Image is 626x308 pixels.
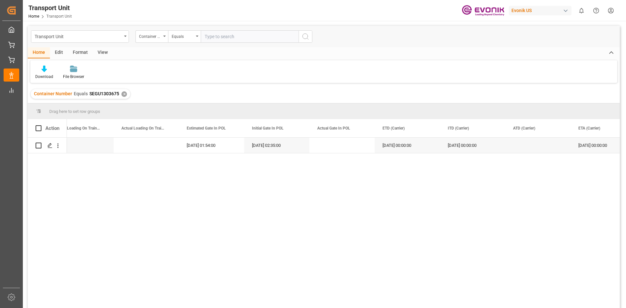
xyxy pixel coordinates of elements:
button: open menu [135,30,168,43]
div: Home [28,47,50,58]
span: Actual Gate In POL [317,126,350,131]
a: Home [28,14,39,19]
img: Evonik-brand-mark-Deep-Purple-RGB.jpeg_1700498283.jpeg [462,5,504,16]
div: Press SPACE to select this row. [28,138,67,153]
div: Container Number [139,32,161,39]
div: Action [45,125,59,131]
span: Initial Gate In POL [252,126,284,131]
button: Help Center [589,3,603,18]
span: ITD (Carrier) [448,126,469,131]
div: Format [68,47,93,58]
div: ✕ [121,91,127,97]
div: [DATE] 00:00:00 [440,138,505,153]
div: [DATE] 02:35:00 [244,138,309,153]
span: Drag here to set row groups [49,109,100,114]
span: Actual Loading On Train (Origin) [121,126,165,131]
span: ETD (Carrier) [383,126,405,131]
span: SEGU1303675 [89,91,119,96]
div: Equals [172,32,194,39]
span: Container Number [34,91,72,96]
div: Transport Unit [35,32,122,40]
span: Equals [74,91,88,96]
div: [DATE] 01:54:00 [179,138,244,153]
span: ETA (Carrier) [578,126,600,131]
div: Transport Unit [28,3,72,13]
div: File Browser [63,74,84,80]
div: Download [35,74,53,80]
span: Estimated Gate In POL [187,126,226,131]
div: Evonik US [509,6,571,15]
div: View [93,47,113,58]
div: [DATE] 00:00:00 [375,138,440,153]
button: show 0 new notifications [574,3,589,18]
div: Edit [50,47,68,58]
button: open menu [168,30,201,43]
span: Initial Loading On Train (Origin) [56,126,100,131]
button: search button [299,30,312,43]
button: Evonik US [509,4,574,17]
button: open menu [31,30,129,43]
input: Type to search [201,30,299,43]
span: ATD (Carrier) [513,126,535,131]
